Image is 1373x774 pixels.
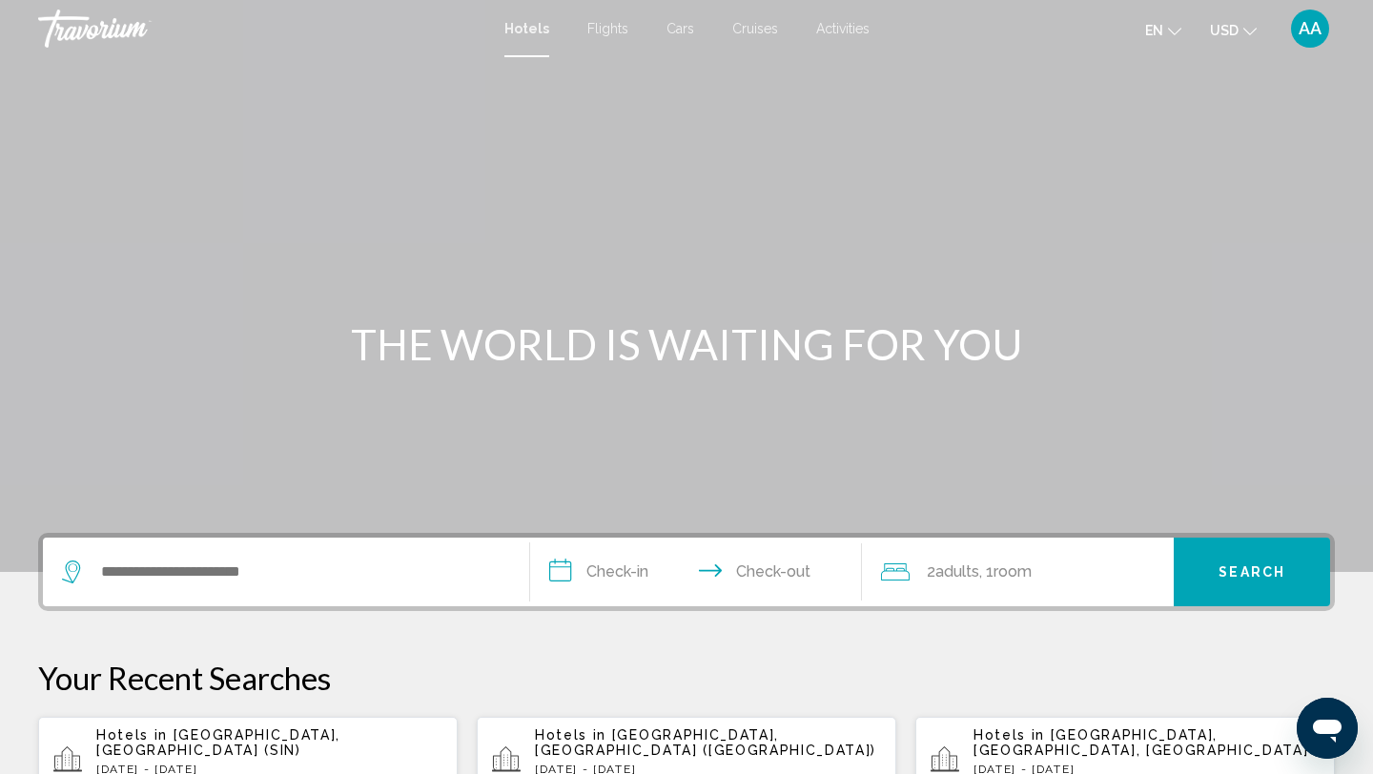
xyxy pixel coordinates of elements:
span: Hotels in [535,727,606,743]
a: Cruises [732,21,778,36]
button: Travelers: 2 adults, 0 children [862,538,1175,606]
a: Flights [587,21,628,36]
button: User Menu [1285,9,1335,49]
a: Travorium [38,10,485,48]
span: USD [1210,23,1239,38]
a: Cars [666,21,694,36]
button: Change currency [1210,16,1257,44]
h1: THE WORLD IS WAITING FOR YOU [329,319,1044,369]
span: , 1 [979,559,1032,585]
div: Search widget [43,538,1330,606]
button: Check in and out dates [530,538,862,606]
span: Room [994,562,1032,580]
a: Hotels [504,21,549,36]
span: [GEOGRAPHIC_DATA], [GEOGRAPHIC_DATA] ([GEOGRAPHIC_DATA]) [535,727,876,758]
span: Hotels in [973,727,1045,743]
span: Search [1219,565,1285,580]
span: en [1145,23,1163,38]
button: Search [1174,538,1330,606]
span: 2 [927,559,979,585]
iframe: Button to launch messaging window [1297,698,1358,759]
button: Change language [1145,16,1181,44]
a: Activities [816,21,870,36]
span: Hotels in [96,727,168,743]
span: [GEOGRAPHIC_DATA], [GEOGRAPHIC_DATA] (SIN) [96,727,340,758]
p: Your Recent Searches [38,659,1335,697]
span: AA [1299,19,1322,38]
span: Adults [935,562,979,580]
span: [GEOGRAPHIC_DATA], [GEOGRAPHIC_DATA], [GEOGRAPHIC_DATA] [973,727,1308,758]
